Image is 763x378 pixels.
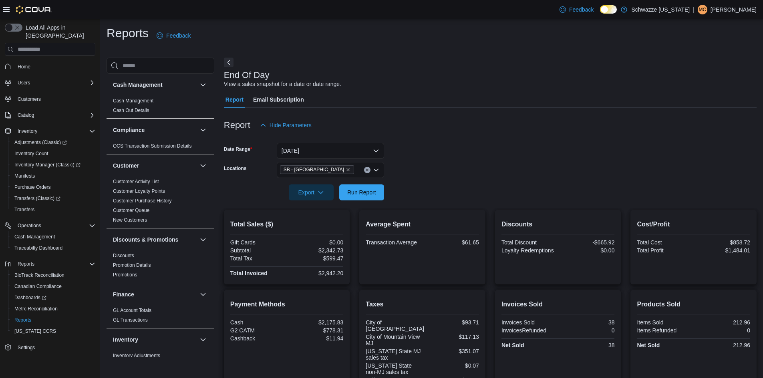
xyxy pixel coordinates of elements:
[373,167,379,173] button: Open list of options
[14,272,64,278] span: BioTrack Reconciliation
[8,204,99,215] button: Transfers
[14,234,55,240] span: Cash Management
[107,306,214,328] div: Finance
[11,293,50,302] a: Dashboards
[501,342,524,348] strong: Net Sold
[366,220,479,229] h2: Average Spent
[18,112,34,118] span: Catalog
[198,161,208,170] button: Customer
[501,247,556,254] div: Loyalty Redemptions
[11,243,95,253] span: Traceabilty Dashboard
[2,126,99,137] button: Inventory
[556,2,597,18] a: Feedback
[113,272,137,278] a: Promotions
[225,92,244,108] span: Report
[501,220,615,229] h2: Discounts
[113,208,149,213] a: Customer Queue
[113,290,134,298] h3: Finance
[11,171,38,181] a: Manifests
[289,184,334,200] button: Export
[253,92,304,108] span: Email Subscription
[18,64,30,70] span: Home
[695,319,750,326] div: 212.96
[366,348,421,361] div: [US_STATE] State MJ sales tax
[113,207,149,214] span: Customer Queue
[695,247,750,254] div: $1,484.01
[153,28,194,44] a: Feedback
[288,319,343,326] div: $2,175.83
[11,138,70,147] a: Adjustments (Classic)
[11,232,58,242] a: Cash Management
[637,327,692,334] div: Items Refunded
[288,327,343,334] div: $778.31
[8,303,99,314] button: Metrc Reconciliation
[11,270,95,280] span: BioTrack Reconciliation
[560,342,614,348] div: 38
[11,243,66,253] a: Traceabilty Dashboard
[224,146,252,152] label: Date Range
[294,184,329,200] span: Export
[8,231,99,242] button: Cash Management
[224,165,247,172] label: Locations
[18,222,41,229] span: Operations
[560,327,614,334] div: 0
[14,61,95,71] span: Home
[288,270,343,276] div: $2,942.20
[11,182,95,192] span: Purchase Orders
[339,184,384,200] button: Run Report
[113,188,165,194] a: Customer Loyalty Points
[107,96,214,118] div: Cash Management
[113,236,178,244] h3: Discounts & Promotions
[14,150,48,157] span: Inventory Count
[11,326,59,336] a: [US_STATE] CCRS
[230,270,268,276] strong: Total Invoiced
[8,242,99,254] button: Traceabilty Dashboard
[113,217,147,223] a: New Customers
[2,93,99,105] button: Customers
[11,315,95,325] span: Reports
[14,317,31,323] span: Reports
[11,160,95,170] span: Inventory Manager (Classic)
[280,165,354,174] span: SB - Lakeside
[560,319,614,326] div: 38
[14,206,34,213] span: Transfers
[230,220,344,229] h2: Total Sales ($)
[8,314,99,326] button: Reports
[698,5,707,14] div: Michael Cornelius
[14,245,62,251] span: Traceabilty Dashboard
[198,290,208,299] button: Finance
[8,270,99,281] button: BioTrack Reconciliation
[14,294,46,301] span: Dashboards
[699,5,707,14] span: MC
[14,139,67,146] span: Adjustments (Classic)
[113,107,149,114] span: Cash Out Details
[14,259,38,269] button: Reports
[14,94,44,104] a: Customers
[113,81,163,89] h3: Cash Management
[2,342,99,353] button: Settings
[427,319,479,326] div: $93.71
[8,182,99,193] button: Purchase Orders
[11,149,95,158] span: Inventory Count
[224,80,341,88] div: View a sales snapshot for a date or date range.
[113,236,197,244] button: Discounts & Promotions
[107,251,214,283] div: Discounts & Promotions
[8,292,99,303] a: Dashboards
[14,94,95,104] span: Customers
[693,5,695,14] p: |
[637,247,692,254] div: Total Profit
[288,247,343,254] div: $2,342.73
[501,319,556,326] div: Invoices Sold
[113,198,172,204] a: Customer Purchase History
[224,70,270,80] h3: End Of Day
[113,81,197,89] button: Cash Management
[230,239,285,246] div: Gift Cards
[695,239,750,246] div: $858.72
[366,300,479,309] h2: Taxes
[198,80,208,90] button: Cash Management
[347,188,376,196] span: Run Report
[2,220,99,231] button: Operations
[501,327,556,334] div: InvoicesRefunded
